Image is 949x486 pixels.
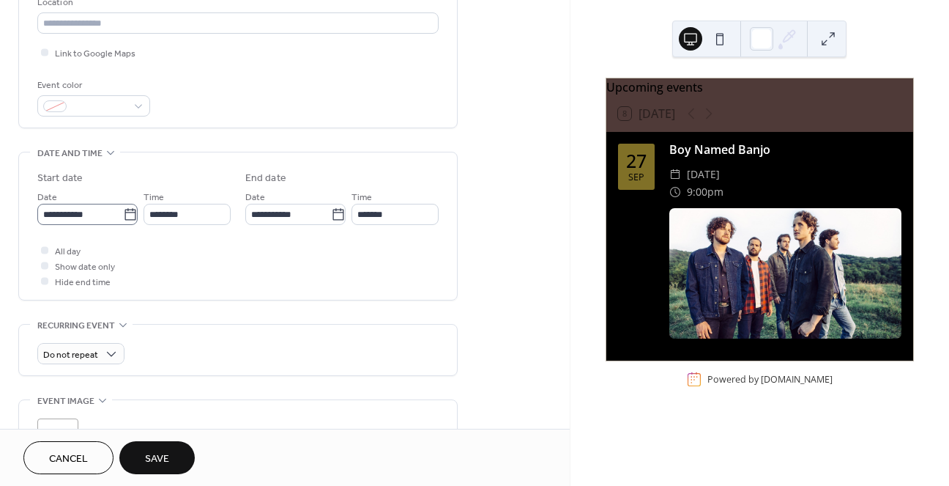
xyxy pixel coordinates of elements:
[145,452,169,467] span: Save
[687,166,720,183] span: [DATE]
[55,275,111,290] span: Hide end time
[43,347,98,364] span: Do not repeat
[55,46,135,62] span: Link to Google Maps
[23,441,113,474] button: Cancel
[119,441,195,474] button: Save
[351,190,372,205] span: Time
[37,419,78,460] div: ;
[144,190,164,205] span: Time
[761,373,833,386] a: [DOMAIN_NAME]
[37,190,57,205] span: Date
[628,173,644,183] div: Sep
[669,208,901,339] img: img_NHhRMxuKodavbEh3N4Cws.800px.png
[37,318,115,334] span: Recurring event
[245,190,265,205] span: Date
[55,244,81,259] span: All day
[669,183,681,201] div: ​
[37,78,147,93] div: Event color
[37,171,83,186] div: Start date
[37,394,94,409] span: Event image
[37,146,103,161] span: Date and time
[55,259,115,275] span: Show date only
[245,171,286,186] div: End date
[669,141,901,158] div: Boy Named Banjo
[669,166,681,183] div: ​
[687,183,723,201] span: 9:00pm
[707,373,833,386] div: Powered by
[626,152,647,170] div: 27
[49,452,88,467] span: Cancel
[606,78,913,96] div: Upcoming events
